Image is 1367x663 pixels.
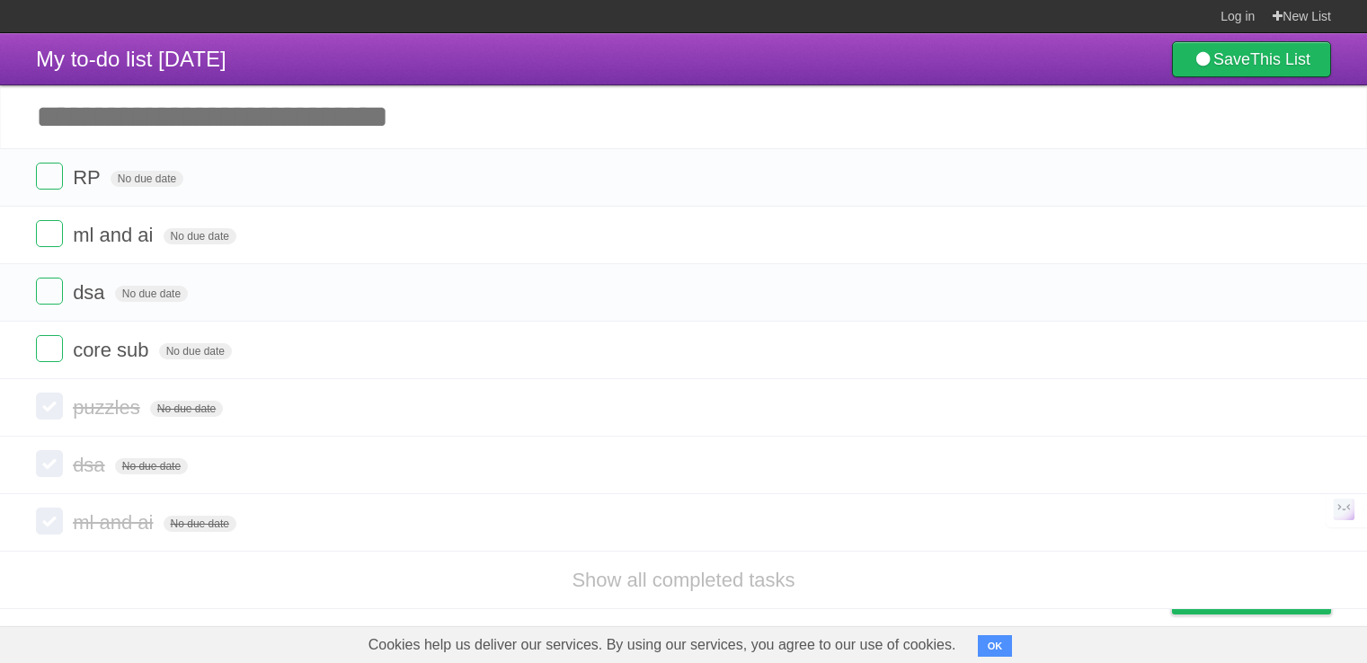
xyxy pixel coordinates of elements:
[73,166,105,189] span: RP
[111,171,183,187] span: No due date
[36,220,63,247] label: Done
[1172,41,1331,77] a: SaveThis List
[36,393,63,420] label: Done
[36,450,63,477] label: Done
[73,339,153,361] span: core sub
[115,286,188,302] span: No due date
[1210,582,1322,614] span: Buy me a coffee
[164,228,236,244] span: No due date
[73,224,157,246] span: ml and ai
[73,511,157,534] span: ml and ai
[159,343,232,359] span: No due date
[36,163,63,190] label: Done
[978,635,1013,657] button: OK
[36,335,63,362] label: Done
[150,401,223,417] span: No due date
[164,516,236,532] span: No due date
[73,454,109,476] span: dsa
[36,508,63,535] label: Done
[572,569,794,591] a: Show all completed tasks
[36,47,226,71] span: My to-do list [DATE]
[115,458,188,474] span: No due date
[36,278,63,305] label: Done
[73,396,145,419] span: puzzles
[351,627,974,663] span: Cookies help us deliver our services. By using our services, you agree to our use of cookies.
[73,281,109,304] span: dsa
[1250,50,1310,68] b: This List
